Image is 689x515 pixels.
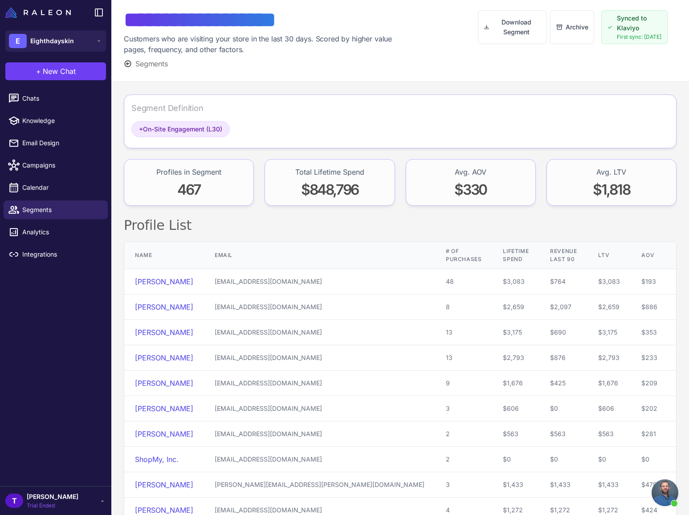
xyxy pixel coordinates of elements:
[492,472,539,498] td: $1,433
[492,345,539,371] td: $2,793
[4,89,108,108] a: Chats
[124,217,677,234] h2: Profile List
[156,167,221,177] div: Profiles in Segment
[539,371,587,396] td: $425
[587,371,631,396] td: $1,676
[135,404,193,413] a: [PERSON_NAME]
[587,320,631,345] td: $3,175
[492,269,539,294] td: $3,083
[27,492,78,502] span: [PERSON_NAME]
[617,13,662,33] span: Synced to Klaviyo
[539,242,587,269] th: Revenue Last 90
[454,181,486,198] span: $330
[617,33,662,41] span: First sync: [DATE]
[539,447,587,472] td: $0
[124,33,407,55] div: Customers who are visiting your store in the last 30 days. Scored by higher value pages, frequenc...
[631,320,668,345] td: $353
[587,396,631,421] td: $606
[539,421,587,447] td: $563
[539,345,587,371] td: $876
[587,242,631,269] th: LTV
[36,66,41,77] span: +
[135,353,193,362] a: [PERSON_NAME]
[631,472,668,498] td: $478
[492,421,539,447] td: $563
[631,421,668,447] td: $281
[539,320,587,345] td: $690
[550,10,594,44] button: Archive
[295,167,364,177] div: Total Lifetime Spend
[124,242,204,269] th: Name
[539,472,587,498] td: $1,433
[435,396,492,421] td: 3
[4,156,108,175] a: Campaigns
[5,62,106,80] button: +New Chat
[5,7,71,18] img: Raleon Logo
[5,7,74,18] a: Raleon Logo
[587,345,631,371] td: $2,793
[539,396,587,421] td: $0
[22,183,101,192] span: Calendar
[435,371,492,396] td: 9
[204,447,435,472] td: [EMAIL_ADDRESS][DOMAIN_NAME]
[4,245,108,264] a: Integrations
[539,294,587,320] td: $2,097
[435,269,492,294] td: 48
[596,167,626,177] div: Avg. LTV
[631,447,668,472] td: $0
[124,58,168,69] button: Segments
[631,294,668,320] td: $886
[9,34,27,48] div: E
[204,472,435,498] td: [PERSON_NAME][EMAIL_ADDRESS][PERSON_NAME][DOMAIN_NAME]
[135,328,193,337] a: [PERSON_NAME]
[587,472,631,498] td: $1,433
[30,36,74,46] span: Eighthdayskin
[435,472,492,498] td: 3
[435,242,492,269] th: # of Purchases
[139,124,222,134] span: On-Site Engagement (L30)
[492,447,539,472] td: $0
[539,269,587,294] td: $764
[204,421,435,447] td: [EMAIL_ADDRESS][DOMAIN_NAME]
[204,396,435,421] td: [EMAIL_ADDRESS][DOMAIN_NAME]
[587,421,631,447] td: $563
[135,58,168,69] span: Segments
[135,277,193,286] a: [PERSON_NAME]
[492,371,539,396] td: $1,676
[135,302,193,311] a: [PERSON_NAME]
[652,479,678,506] div: Open chat
[631,371,668,396] td: $209
[492,242,539,269] th: Lifetime Spend
[135,506,193,515] a: [PERSON_NAME]
[455,167,486,177] div: Avg. AOV
[5,494,23,508] div: T
[204,345,435,371] td: [EMAIL_ADDRESS][DOMAIN_NAME]
[135,455,179,464] a: ShopMy, Inc.
[631,242,668,269] th: AOV
[492,396,539,421] td: $606
[204,269,435,294] td: [EMAIL_ADDRESS][DOMAIN_NAME]
[22,94,101,103] span: Chats
[22,160,101,170] span: Campaigns
[301,181,359,198] span: $848,796
[4,134,108,152] a: Email Design
[492,294,539,320] td: $2,659
[204,242,435,269] th: Email
[135,480,193,489] a: [PERSON_NAME]
[435,447,492,472] td: 2
[4,223,108,241] a: Analytics
[631,269,668,294] td: $193
[177,181,200,198] span: 467
[4,200,108,219] a: Segments
[4,111,108,130] a: Knowledge
[131,102,204,114] div: Segment Definition
[135,379,193,388] a: [PERSON_NAME]
[492,320,539,345] td: $3,175
[435,320,492,345] td: 13
[22,205,101,215] span: Segments
[587,447,631,472] td: $0
[587,269,631,294] td: $3,083
[435,345,492,371] td: 13
[593,181,630,198] span: $1,818
[22,116,101,126] span: Knowledge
